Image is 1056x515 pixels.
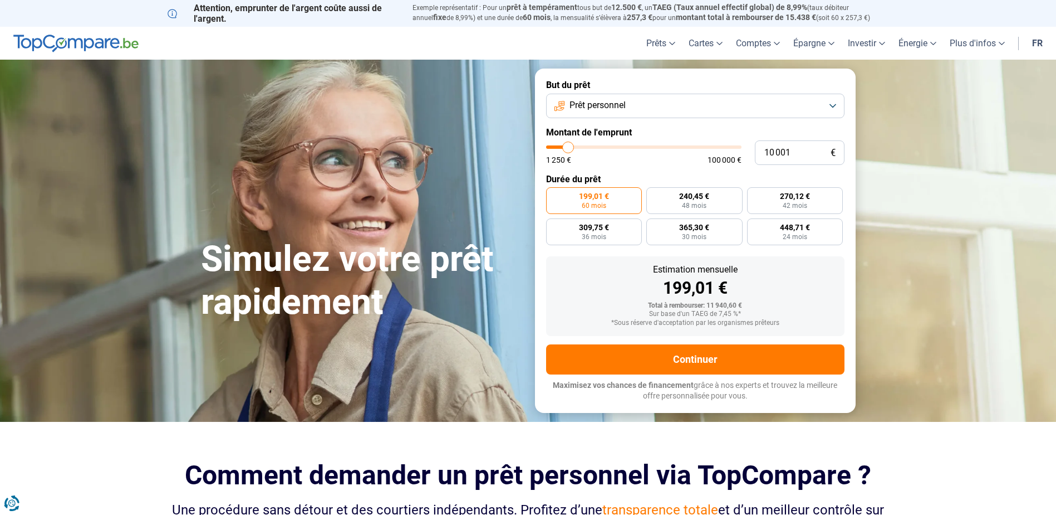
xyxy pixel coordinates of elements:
[546,174,844,184] label: Durée du prêt
[569,99,626,111] span: Prêt personnel
[682,234,706,240] span: 30 mois
[679,224,709,231] span: 365,30 €
[783,234,807,240] span: 24 mois
[943,27,1011,60] a: Plus d'infos
[412,3,889,23] p: Exemple représentatif : Pour un tous but de , un (taux débiteur annuel de 8,99%) et une durée de ...
[546,156,571,164] span: 1 250 €
[523,13,551,22] span: 60 mois
[433,13,446,22] span: fixe
[652,3,807,12] span: TAEG (Taux annuel effectif global) de 8,99%
[555,310,836,318] div: Sur base d'un TAEG de 7,45 %*
[682,27,729,60] a: Cartes
[546,94,844,118] button: Prêt personnel
[555,265,836,274] div: Estimation mensuelle
[708,156,741,164] span: 100 000 €
[627,13,652,22] span: 257,3 €
[682,202,706,209] span: 48 mois
[555,302,836,310] div: Total à rembourser: 11 940,60 €
[507,3,577,12] span: prêt à tempérament
[679,192,709,200] span: 240,45 €
[780,192,810,200] span: 270,12 €
[13,35,139,52] img: TopCompare
[555,280,836,297] div: 199,01 €
[553,381,694,390] span: Maximisez vos chances de financement
[168,3,399,24] p: Attention, emprunter de l'argent coûte aussi de l'argent.
[831,148,836,158] span: €
[582,234,606,240] span: 36 mois
[201,238,522,324] h1: Simulez votre prêt rapidement
[787,27,841,60] a: Épargne
[546,127,844,138] label: Montant de l'emprunt
[841,27,892,60] a: Investir
[546,380,844,402] p: grâce à nos experts et trouvez la meilleure offre personnalisée pour vous.
[579,192,609,200] span: 199,01 €
[676,13,816,22] span: montant total à rembourser de 15.438 €
[1025,27,1049,60] a: fr
[579,224,609,231] span: 309,75 €
[611,3,642,12] span: 12.500 €
[546,344,844,375] button: Continuer
[892,27,943,60] a: Énergie
[546,80,844,90] label: But du prêt
[555,319,836,327] div: *Sous réserve d'acceptation par les organismes prêteurs
[640,27,682,60] a: Prêts
[783,202,807,209] span: 42 mois
[582,202,606,209] span: 60 mois
[780,224,810,231] span: 448,71 €
[729,27,787,60] a: Comptes
[168,460,889,490] h2: Comment demander un prêt personnel via TopCompare ?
